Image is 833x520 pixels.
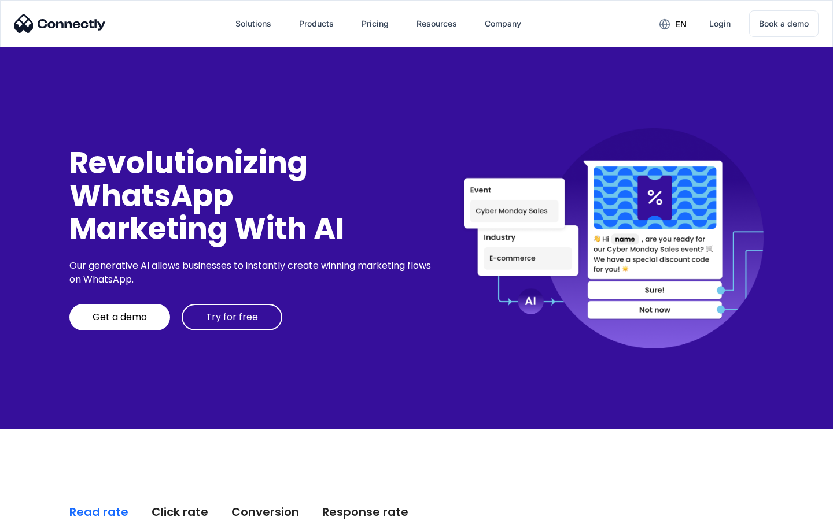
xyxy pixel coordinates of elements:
div: Conversion [231,504,299,520]
a: Pricing [352,10,398,38]
div: Company [485,16,521,32]
div: Response rate [322,504,408,520]
div: Solutions [235,16,271,32]
div: Resources [417,16,457,32]
div: Login [709,16,731,32]
div: Revolutionizing WhatsApp Marketing With AI [69,146,435,246]
img: Connectly Logo [14,14,106,33]
div: Read rate [69,504,128,520]
a: Try for free [182,304,282,330]
div: Pricing [362,16,389,32]
div: Products [299,16,334,32]
div: Click rate [152,504,208,520]
div: Try for free [206,311,258,323]
a: Book a demo [749,10,819,37]
div: Our generative AI allows businesses to instantly create winning marketing flows on WhatsApp. [69,259,435,287]
a: Login [700,10,740,38]
div: en [675,16,687,32]
div: Get a demo [93,311,147,323]
a: Get a demo [69,304,170,330]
